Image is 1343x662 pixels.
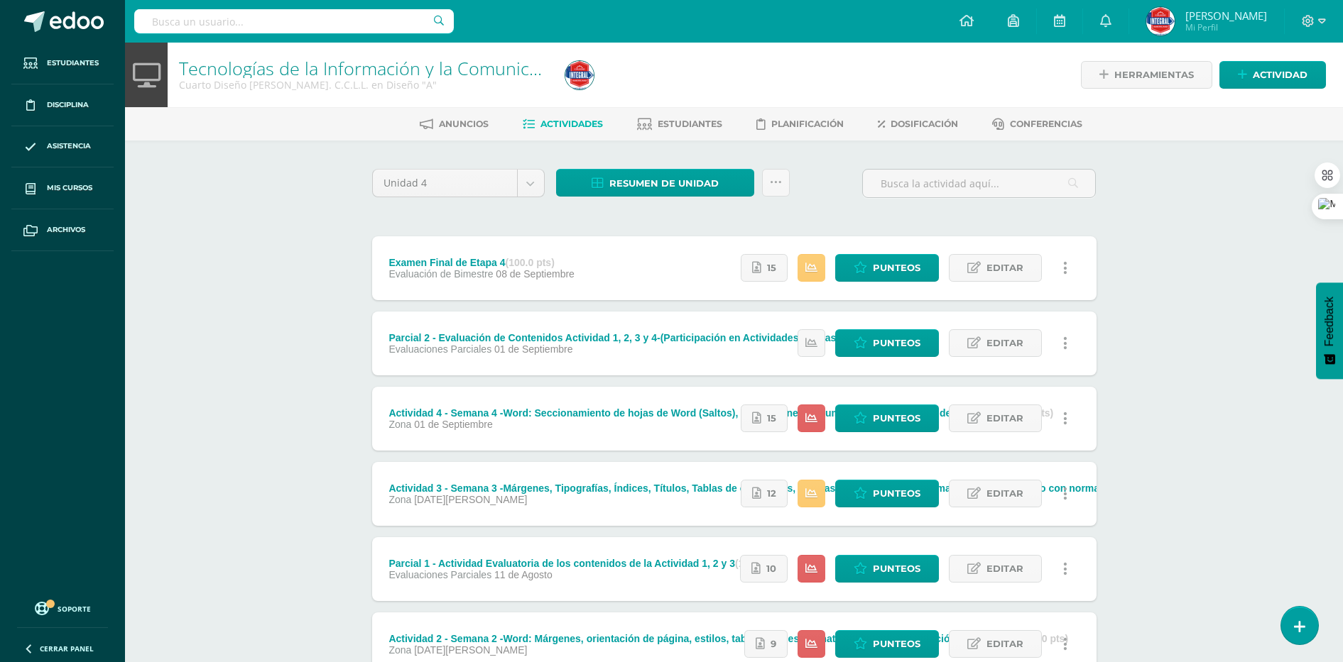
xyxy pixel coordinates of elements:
[986,255,1023,281] span: Editar
[637,113,722,136] a: Estudiantes
[388,644,411,656] span: Zona
[658,118,722,129] span: Estudiantes
[47,140,91,152] span: Asistencia
[179,58,548,78] h1: Tecnologías de la Información y la Comunicación 4
[11,209,114,251] a: Archivos
[40,644,94,653] span: Cerrar panel
[565,61,594,89] img: 5b05793df8038e2f74dd67e63a03d3f6.png
[1185,9,1267,23] span: [PERSON_NAME]
[384,170,506,197] span: Unidad 4
[986,556,1023,582] span: Editar
[388,569,491,580] span: Evaluaciones Parciales
[494,569,553,580] span: 11 de Agosto
[986,405,1023,431] span: Editar
[1253,62,1307,88] span: Actividad
[11,43,114,84] a: Estudiantes
[17,598,108,617] a: Soporte
[835,555,939,583] a: Punteos
[388,257,575,268] div: Examen Final de Etapa 4
[986,330,1023,356] span: Editar
[134,9,454,33] input: Busca un usuario...
[179,78,548,92] div: Cuarto Diseño Bach. C.C.L.L. en Diseño 'A'
[740,555,788,583] a: 10
[11,84,114,126] a: Disciplina
[863,170,1095,197] input: Busca la actividad aquí...
[47,57,99,69] span: Estudiantes
[388,494,411,505] span: Zona
[767,255,776,281] span: 15
[58,604,91,614] span: Soporte
[771,118,844,129] span: Planificación
[1185,21,1267,33] span: Mi Perfil
[835,630,939,658] a: Punteos
[388,419,411,430] span: Zona
[1114,62,1194,88] span: Herramientas
[556,169,754,197] a: Resumen de unidad
[523,113,603,136] a: Actividades
[388,332,888,343] div: Parcial 2 - Evaluación de Contenidos Actividad 1, 2, 3 y 4-(Participación en Actividades Cívicas)
[373,170,544,197] a: Unidad 4
[47,99,89,111] span: Disciplina
[878,113,958,136] a: Dosificación
[986,631,1023,657] span: Editar
[439,118,489,129] span: Anuncios
[873,480,920,507] span: Punteos
[609,170,719,197] span: Resumen de unidad
[873,556,920,582] span: Punteos
[873,255,920,281] span: Punteos
[388,482,1180,494] div: Actividad 3 - Semana 3 -Márgenes, Tipografías, Índices, Títulos, Tablas de contenidos, Normas APA...
[771,631,776,657] span: 9
[741,480,788,507] a: 12
[506,257,555,268] strong: (100.0 pts)
[414,419,493,430] span: 01 de Septiembre
[420,113,489,136] a: Anuncios
[1219,61,1326,89] a: Actividad
[11,126,114,168] a: Asistencia
[873,330,920,356] span: Punteos
[1323,297,1336,346] span: Feedback
[767,480,776,507] span: 12
[835,329,939,357] a: Punteos
[741,404,788,432] a: 15
[414,644,527,656] span: [DATE][PERSON_NAME]
[11,167,114,209] a: Mis cursos
[1081,61,1212,89] a: Herramientas
[992,113,1082,136] a: Conferencias
[494,343,573,355] span: 01 de Septiembre
[1146,7,1175,35] img: 5b05793df8038e2f74dd67e63a03d3f6.png
[767,405,776,431] span: 15
[835,254,939,282] a: Punteos
[496,268,575,280] span: 08 de Septiembre
[47,182,92,194] span: Mis cursos
[47,224,85,236] span: Archivos
[835,404,939,432] a: Punteos
[873,405,920,431] span: Punteos
[766,556,776,582] span: 10
[891,118,958,129] span: Dosificación
[986,480,1023,507] span: Editar
[835,480,939,507] a: Punteos
[1316,282,1343,379] button: Feedback - Mostrar encuesta
[388,558,784,569] div: Parcial 1 - Actividad Evaluatoria de los contenidos de la Actividad 1, 2 y 3
[540,118,603,129] span: Actividades
[741,254,788,282] a: 15
[744,630,788,658] a: 9
[1010,118,1082,129] span: Conferencias
[388,633,1068,644] div: Actividad 2 - Semana 2 -Word: Márgenes, orientación de página, estilos, tablas, bordes, formato, ...
[388,407,1053,419] div: Actividad 4 - Semana 4 -Word: Seccionamiento de hojas de Word (Saltos), Tabulaciones, Columnas, í...
[388,343,491,355] span: Evaluaciones Parciales
[388,268,493,280] span: Evaluación de Bimestre
[179,56,587,80] a: Tecnologías de la Información y la Comunicación 4
[873,631,920,657] span: Punteos
[414,494,527,505] span: [DATE][PERSON_NAME]
[756,113,844,136] a: Planificación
